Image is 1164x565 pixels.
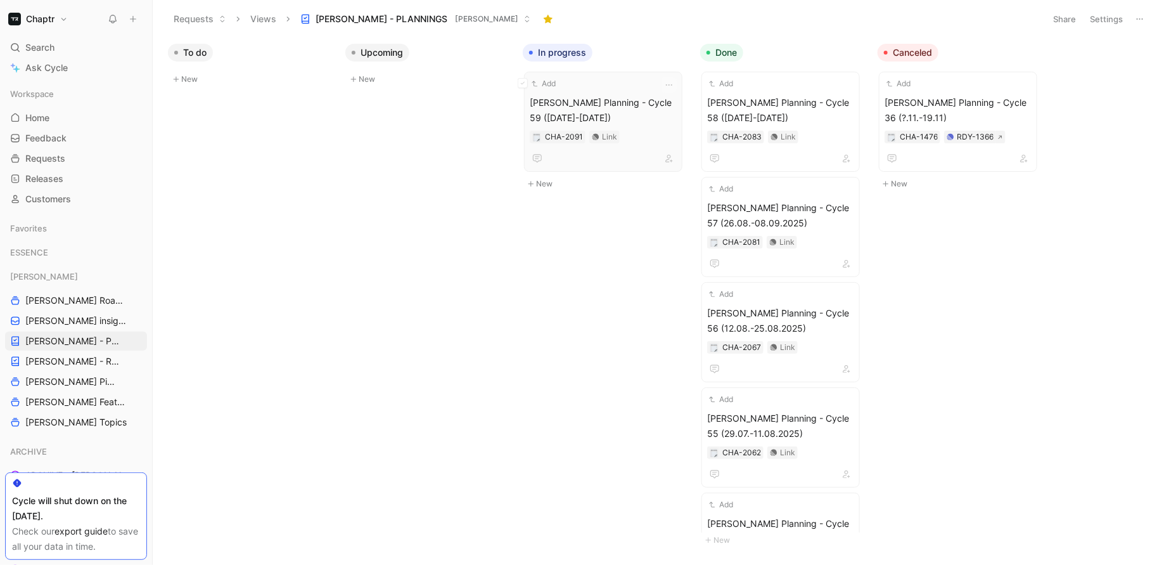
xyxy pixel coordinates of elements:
span: Favorites [10,222,47,235]
div: CHA-2081 [722,236,760,249]
button: Add [707,288,735,301]
div: To doNew [163,38,340,93]
a: export guide [54,526,108,536]
div: Link [602,131,617,143]
span: Customers [25,193,71,205]
div: Link [780,446,795,459]
button: Share [1047,10,1082,28]
span: Requests [25,152,65,165]
span: [PERSON_NAME] Planning - Cycle 36 (?.11.-19.11) [885,95,1032,126]
div: CHA-2083 [722,131,762,143]
div: Search [5,38,147,57]
span: To do [183,46,207,59]
div: [PERSON_NAME] [5,267,147,286]
span: In progress [538,46,586,59]
span: [PERSON_NAME] Planning - Cycle 59 ([DATE]-[DATE]) [530,95,677,126]
a: Ask Cycle [5,58,147,77]
span: [PERSON_NAME] Planning - Cycle 54 (15.07.-28.07.2025) [707,516,854,547]
button: Views [245,10,282,29]
span: Feedback [25,132,67,145]
a: Feedback [5,129,147,148]
div: Link [779,236,795,249]
button: Canceled [878,44,938,62]
div: 🗒️ [710,238,719,247]
span: ARCHIVE [10,445,47,458]
a: [PERSON_NAME] - PLANNINGS [5,332,147,351]
button: Requests [168,10,232,29]
button: Add [885,77,912,90]
div: RDY-1366 [957,131,994,143]
span: [PERSON_NAME] [455,13,518,25]
div: CHA-2067 [722,341,761,354]
span: ARCHIVE - [PERSON_NAME] Pipeline [25,469,133,482]
button: In progress [523,44,592,62]
span: [PERSON_NAME] Pipeline [25,375,118,388]
div: Workspace [5,84,147,103]
div: UpcomingNew [340,38,518,93]
img: 🗒️ [888,134,895,141]
span: Ask Cycle [25,60,68,75]
button: 🗒️ [710,448,719,457]
div: CHA-2091 [545,131,583,143]
a: Add[PERSON_NAME] Planning - Cycle 58 ([DATE]-[DATE])Link [701,72,860,172]
span: Upcoming [361,46,403,59]
span: Home [25,112,49,124]
div: CanceledNew [873,38,1050,198]
span: Workspace [10,88,54,100]
button: ChaptrChaptr [5,10,71,28]
a: Add[PERSON_NAME] Planning - Cycle 59 ([DATE]-[DATE])Link [524,72,682,172]
span: [PERSON_NAME] [10,270,78,283]
a: Add[PERSON_NAME] Planning - Cycle 36 (?.11.-19.11)RDY-1366 [879,72,1037,172]
button: New [700,533,867,548]
span: [PERSON_NAME] Features [25,396,130,408]
span: [PERSON_NAME] Topics [25,416,127,429]
span: Releases [25,172,63,185]
button: Add [707,183,735,195]
div: ESSENCE [5,243,147,262]
span: [PERSON_NAME] - PLANNINGS [316,13,447,25]
button: To do [168,44,213,62]
span: [PERSON_NAME] - PLANNINGS [25,335,122,347]
button: 🗒️ [887,133,896,141]
img: 🗒️ [710,134,718,141]
button: Settings [1084,10,1129,28]
div: In progressNew [518,38,695,198]
div: Link [781,131,796,143]
h1: Chaptr [26,13,54,25]
span: Canceled [893,46,932,59]
button: Done [700,44,743,62]
button: New [168,72,335,87]
a: [PERSON_NAME] Pipeline [5,372,147,391]
a: Releases [5,169,147,188]
span: [PERSON_NAME] Planning - Cycle 56 (12.08.-25.08.2025) [707,306,854,336]
span: Done [715,46,737,59]
span: Search [25,40,54,55]
img: 🗒️ [710,450,718,457]
img: Chaptr [8,13,21,25]
div: ESSENCE [5,243,147,266]
img: 🗒️ [710,239,718,247]
button: [PERSON_NAME] - PLANNINGS[PERSON_NAME] [295,10,537,29]
span: [PERSON_NAME] Roadmap - open items [25,294,125,307]
div: Favorites [5,219,147,238]
button: 🗒️ [710,133,719,141]
a: Add[PERSON_NAME] Planning - Cycle 57 (26.08.-08.09.2025)Link [701,177,860,277]
a: ARCHIVE - [PERSON_NAME] Pipeline [5,466,147,485]
div: 🗒️ [710,343,719,352]
div: DoneNew [695,38,873,554]
button: Add [707,498,735,511]
button: Add [707,77,735,90]
a: Customers [5,190,147,209]
div: Check our to save all your data in time. [12,524,140,554]
a: Add[PERSON_NAME] Planning - Cycle 55 (29.07.-11.08.2025)Link [701,387,860,488]
button: New [345,72,513,87]
div: Link [780,341,795,354]
button: New [523,176,690,192]
span: [PERSON_NAME] Planning - Cycle 55 (29.07.-11.08.2025) [707,411,854,441]
div: CHA-1476 [900,131,938,143]
a: [PERSON_NAME] - REFINEMENTS [5,352,147,371]
a: [PERSON_NAME] insights [5,311,147,330]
